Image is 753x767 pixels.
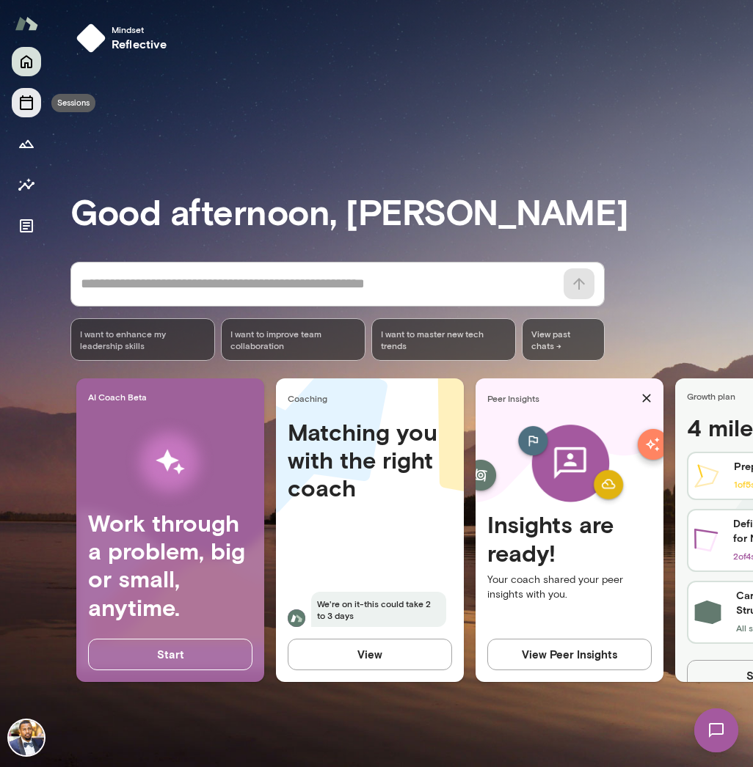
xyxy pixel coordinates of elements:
img: mindset [76,23,106,53]
span: I want to enhance my leadership skills [80,328,205,351]
button: View [288,639,452,669]
span: Peer Insights [487,392,636,404]
h6: reflective [112,35,167,53]
span: I want to master new tech trends [381,328,506,351]
div: I want to master new tech trends [371,318,516,361]
button: Growth Plan [12,129,41,158]
h4: Insights are ready! [487,510,652,567]
button: Documents [12,211,41,241]
span: We're on it-this could take 2 to 3 days [311,592,446,627]
img: Mento [15,10,38,37]
img: AI Workflows [105,416,236,509]
h3: Good afternoon, [PERSON_NAME] [70,191,753,232]
button: Sessions [12,88,41,117]
div: I want to enhance my leadership skills [70,318,215,361]
span: Mindset [112,23,167,35]
button: Start [88,639,252,669]
span: AI Coach Beta [88,391,258,403]
p: Your coach shared your peer insights with you. [487,573,652,602]
img: peer-insights [498,418,641,511]
span: Coaching [288,392,458,404]
div: I want to improve team collaboration [221,318,365,361]
span: View past chats -> [522,318,605,361]
h4: Work through a problem, big or small, anytime. [88,509,252,622]
img: Anthony Buchanan [9,720,44,755]
button: Home [12,47,41,76]
span: I want to improve team collaboration [230,328,356,351]
div: Sessions [51,94,95,112]
button: Mindsetreflective [70,18,179,59]
button: View Peer Insights [487,639,652,669]
h4: Matching you with the right coach [288,418,452,502]
button: Insights [12,170,41,199]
